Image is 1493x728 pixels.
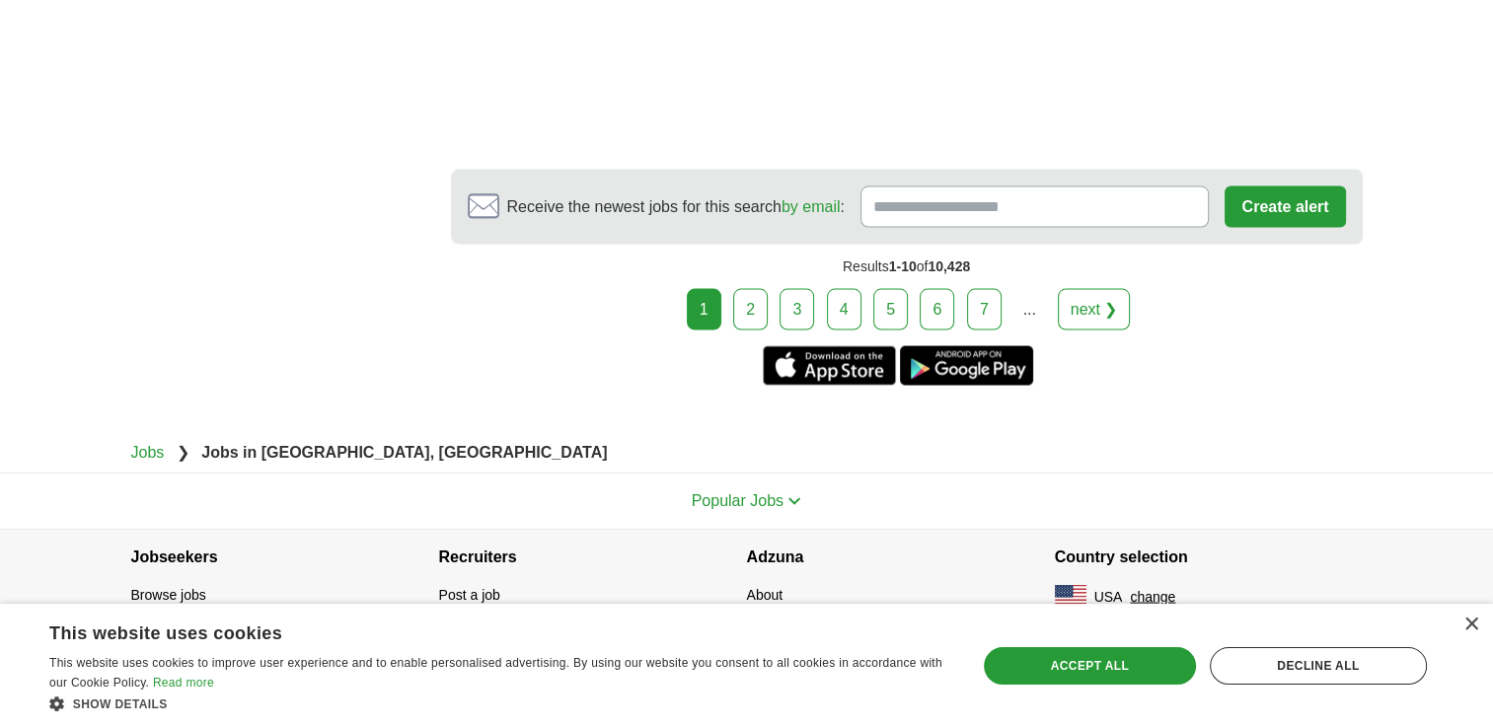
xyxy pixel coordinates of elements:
[889,258,917,274] span: 1-10
[201,444,607,461] strong: Jobs in [GEOGRAPHIC_DATA], [GEOGRAPHIC_DATA]
[1055,530,1363,585] h4: Country selection
[1225,186,1345,228] button: Create alert
[49,616,900,645] div: This website uses cookies
[782,198,841,215] a: by email
[73,697,168,711] span: Show details
[873,289,908,330] a: 5
[131,587,206,603] a: Browse jobs
[451,245,1363,289] div: Results of
[1009,290,1049,329] div: ...
[153,676,214,690] a: Read more, opens a new window
[439,587,500,603] a: Post a job
[49,693,949,713] div: Show details
[967,289,1002,330] a: 7
[49,656,942,690] span: This website uses cookies to improve user experience and to enable personalised advertising. By u...
[763,346,896,386] a: Get the iPhone app
[507,195,845,219] span: Receive the newest jobs for this search :
[928,258,970,274] span: 10,428
[692,492,784,509] span: Popular Jobs
[687,289,721,330] div: 1
[1094,587,1123,608] span: USA
[1058,289,1131,330] a: next ❯
[900,346,1033,386] a: Get the Android app
[747,587,784,603] a: About
[131,444,165,461] a: Jobs
[920,289,954,330] a: 6
[780,289,814,330] a: 3
[1463,618,1478,632] div: Close
[733,289,768,330] a: 2
[1130,587,1175,608] button: change
[984,647,1196,685] div: Accept all
[1055,585,1086,609] img: US flag
[827,289,861,330] a: 4
[1210,647,1427,685] div: Decline all
[787,497,801,506] img: toggle icon
[177,444,189,461] span: ❯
